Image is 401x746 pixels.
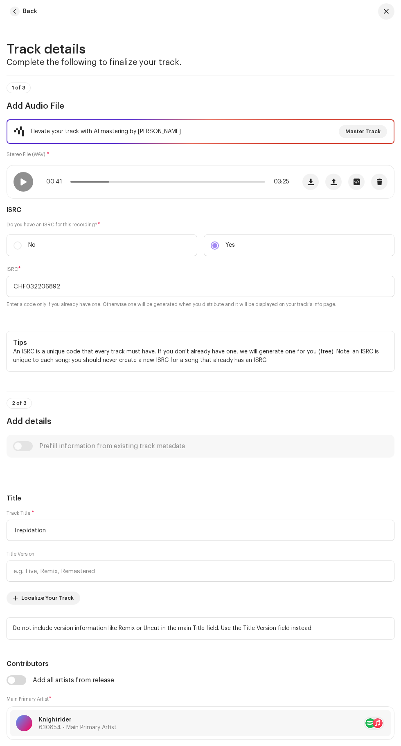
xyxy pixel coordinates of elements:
[28,241,36,250] p: No
[339,125,387,138] button: Master Track
[7,152,45,157] small: Stereo File (WAV)
[7,100,394,113] h3: Add Audio File
[7,276,394,297] input: ABXYZ#######
[7,697,49,701] small: Main Primary Artist
[7,510,34,516] label: Track Title
[12,85,25,90] span: 1 of 3
[7,551,34,557] label: Title Version
[7,43,394,56] h2: Track details
[7,221,394,228] label: Do you have an ISRC for this recording?
[39,725,117,730] span: 630854 • Main Primary Artist
[12,401,27,406] span: 2 of 3
[7,659,394,669] h5: Contributors
[21,590,74,606] span: Localize Your Track
[225,241,235,250] p: Yes
[23,3,37,20] span: Back
[7,3,44,20] button: Back
[7,266,21,272] label: ISRC
[7,300,336,308] small: Enter a code only if you already have one. Otherwise one will be generated when you distribute an...
[7,56,394,69] h3: Complete the following to finalize your track.
[7,520,394,541] input: Enter the name of the track
[13,338,388,348] h5: Tips
[345,123,381,140] span: Master Track
[33,677,114,683] div: Add all artists from release
[7,494,394,503] h5: Title
[7,561,394,582] input: e.g. Live, Remix, Remastered
[39,716,117,724] p: Knightrider
[31,127,181,136] div: Elevate your track with AI mastering by [PERSON_NAME]
[268,179,289,185] span: 03:25
[7,205,394,215] h5: ISRC
[46,179,67,185] span: 00:41
[13,624,388,633] p: Do not include version information like Remix or Uncut in the main Title field. Use the Title Ver...
[13,348,388,365] p: An ISRC is a unique code that every track must have. If you don't already have one, we will gener...
[7,415,394,428] h3: Add details
[7,592,80,605] button: Localize Your Track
